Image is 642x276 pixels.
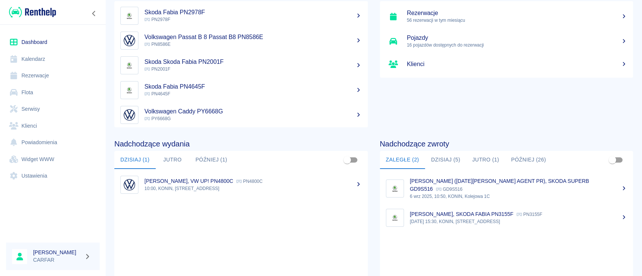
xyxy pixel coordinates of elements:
a: ImageVolkswagen Caddy PY6668G PY6668G [114,103,368,127]
h5: Pojazdy [407,34,627,42]
a: Klienci [380,54,633,75]
h5: Klienci [407,60,627,68]
img: Image [122,58,137,72]
p: CARFAR [33,256,81,264]
a: Image[PERSON_NAME], SKODA FABIA PN3155F PN3155F[DATE] 15:30, KONIN, [STREET_ADDRESS] [380,205,633,230]
button: Zaległe (2) [380,151,425,169]
a: Flota [6,84,100,101]
img: Image [122,33,137,48]
a: Klienci [6,118,100,134]
img: Renthelp logo [9,6,56,18]
a: Pojazdy16 pojazdów dostępnych do rezerwacji [380,29,633,54]
img: Image [122,178,137,192]
button: Jutro [156,151,190,169]
button: Dzisiaj (1) [114,151,156,169]
p: PN3155F [516,212,542,217]
p: PN4800C [236,179,263,184]
h4: Nadchodzące wydania [114,139,368,148]
a: ImageSkoda Fabia PN4645F PN4645F [114,78,368,103]
img: Image [388,211,402,225]
p: [DATE] 15:30, KONIN, [STREET_ADDRESS] [410,218,627,225]
a: Image[PERSON_NAME] ([DATE][PERSON_NAME] AGENT PR), SKODA SUPERB GD9S516 GD9S5166 wrz 2025, 10:50,... [380,172,633,205]
a: Image[PERSON_NAME], VW UP! PN4800C PN4800C10:00, KONIN, [STREET_ADDRESS] [114,172,368,197]
a: Rezerwacje [6,67,100,84]
a: Renthelp logo [6,6,56,18]
button: Później (1) [190,151,234,169]
h5: Skoda Skoda Fabia PN2001F [144,58,362,66]
h5: Volkswagen Caddy PY6668G [144,108,362,115]
p: [PERSON_NAME], SKODA FABIA PN3155F [410,211,513,217]
span: PN8586E [144,42,170,47]
h5: Volkswagen Passat B 8 Passat B8 PN8586E [144,33,362,41]
p: 56 rezerwacji w tym miesiącu [407,17,627,24]
img: Image [388,181,402,196]
a: ImageSkoda Skoda Fabia PN2001F PN2001F [114,53,368,78]
a: Dashboard [6,34,100,51]
button: Dzisiaj (5) [425,151,466,169]
a: Kalendarz [6,51,100,68]
span: PN4645F [144,91,170,97]
p: [PERSON_NAME] ([DATE][PERSON_NAME] AGENT PR), SKODA SUPERB GD9S516 [410,178,589,192]
p: [PERSON_NAME], VW UP! PN4800C [144,178,233,184]
a: ImageSkoda Fabia PN2978F PN2978F [114,3,368,28]
span: PN2001F [144,66,170,72]
button: Później (26) [505,151,552,169]
span: Pokaż przypisane tylko do mnie [605,153,619,167]
p: 6 wrz 2025, 10:50, KONIN, Kolejowa 1C [410,193,627,200]
a: Widget WWW [6,151,100,168]
span: Pokaż przypisane tylko do mnie [340,153,354,167]
h5: Skoda Fabia PN4645F [144,83,362,90]
p: 10:00, KONIN, [STREET_ADDRESS] [144,185,362,192]
img: Image [122,83,137,97]
span: PY6668G [144,116,171,121]
h5: Rezerwacje [407,9,627,17]
button: Zwiń nawigację [88,9,100,18]
a: ImageVolkswagen Passat B 8 Passat B8 PN8586E PN8586E [114,28,368,53]
a: Rezerwacje56 rezerwacji w tym miesiącu [380,4,633,29]
img: Image [122,108,137,122]
h6: [PERSON_NAME] [33,249,81,256]
a: Serwisy [6,101,100,118]
p: GD9S516 [436,187,463,192]
p: 16 pojazdów dostępnych do rezerwacji [407,42,627,48]
img: Image [122,9,137,23]
button: Jutro (1) [466,151,505,169]
h5: Skoda Fabia PN2978F [144,9,362,16]
a: Ustawienia [6,167,100,184]
span: PN2978F [144,17,170,22]
a: Powiadomienia [6,134,100,151]
h4: Nadchodzące zwroty [380,139,633,148]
